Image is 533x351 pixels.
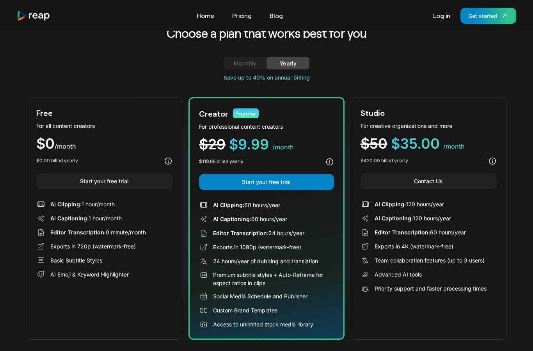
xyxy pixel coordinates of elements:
span: Editor Transcription: [50,229,106,236]
div: 60 hours/year [375,228,466,236]
div: 60 hours/year [213,215,287,223]
span: $29 [199,136,226,153]
span: /month [443,142,465,150]
div: $119.88 billed yearly [199,158,243,165]
div: 1 hour/month [50,214,122,222]
div: Monthly [233,58,257,68]
div: Premium subtitle styles + Auto-Reframe for aspect ratios in clips [213,271,334,287]
span: /month [272,143,294,151]
div: Free [36,107,53,119]
div: Exports in 1080p (watermark-free) [213,243,301,251]
span: $35.00 [391,135,440,152]
div: Social Media Schedule and Publisher [213,292,307,300]
div: Get started [468,12,497,20]
div: $0.00 billed yearly [36,157,78,164]
div: Save up to 40% on annual billing [27,73,506,82]
div: For creative organizations and more [361,122,497,130]
div: 24 hours/year [213,229,304,237]
img: reap logo [17,11,50,21]
span: AI Clipping: [213,202,244,208]
div: Studio [361,107,385,119]
span: /month [55,142,76,150]
div: For professional content creators [199,122,334,131]
a: Blog [266,9,287,22]
a: Pricing [228,9,256,22]
div: $0 [36,136,172,151]
a: home [17,11,50,21]
span: AI Captioning: [213,216,251,222]
div: 120 hours/year [375,214,451,222]
a: Log in [429,9,454,22]
span: Editor Transcription: [213,230,268,236]
span: $50 [361,135,387,152]
a: Contact Us [361,173,497,189]
span: AI Clipping: [50,201,82,207]
div: Priority support and faster processing times [375,284,487,292]
a: Home [193,9,218,22]
span: $9.99 [229,136,269,153]
a: Get started [460,8,516,24]
span: AI Captioning: [375,215,413,222]
div: Advanced AI tools [375,270,422,278]
h2: Choose a plan that works best for you [106,25,428,41]
div: 0 minute/month [50,228,146,236]
div: Popular [233,108,259,118]
div: Exports in 4K (watermark-free) [375,242,453,250]
div: 120 hours/year [375,200,444,208]
div: 60 hours/year [213,201,280,209]
span: AI Clipping: [375,201,406,207]
div: AI Emoji & Keyword Highlighter [50,270,129,278]
div: Basic Subtitle Styles [50,256,102,264]
div: Custom Brand Templates [213,306,277,314]
div: Creator [199,108,228,119]
div: 1 hour/month [50,200,115,208]
div: 24 hours/year of dubbing and translation [213,257,318,265]
span: Editor Transcription: [375,229,430,236]
div: Team collaboration features (up to 3 users) [375,256,485,264]
span: AI Captioning: [50,215,89,222]
div: Exports in 720p (watermark-free) [50,242,136,250]
a: Start your free trial [36,173,172,189]
div: Yearly [276,58,300,68]
div: For all content creators [36,122,172,130]
div: Access to unlimited stock media library [213,320,313,328]
div: $420.00 billed yearly [361,157,408,164]
a: Start your free trial [199,174,334,190]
